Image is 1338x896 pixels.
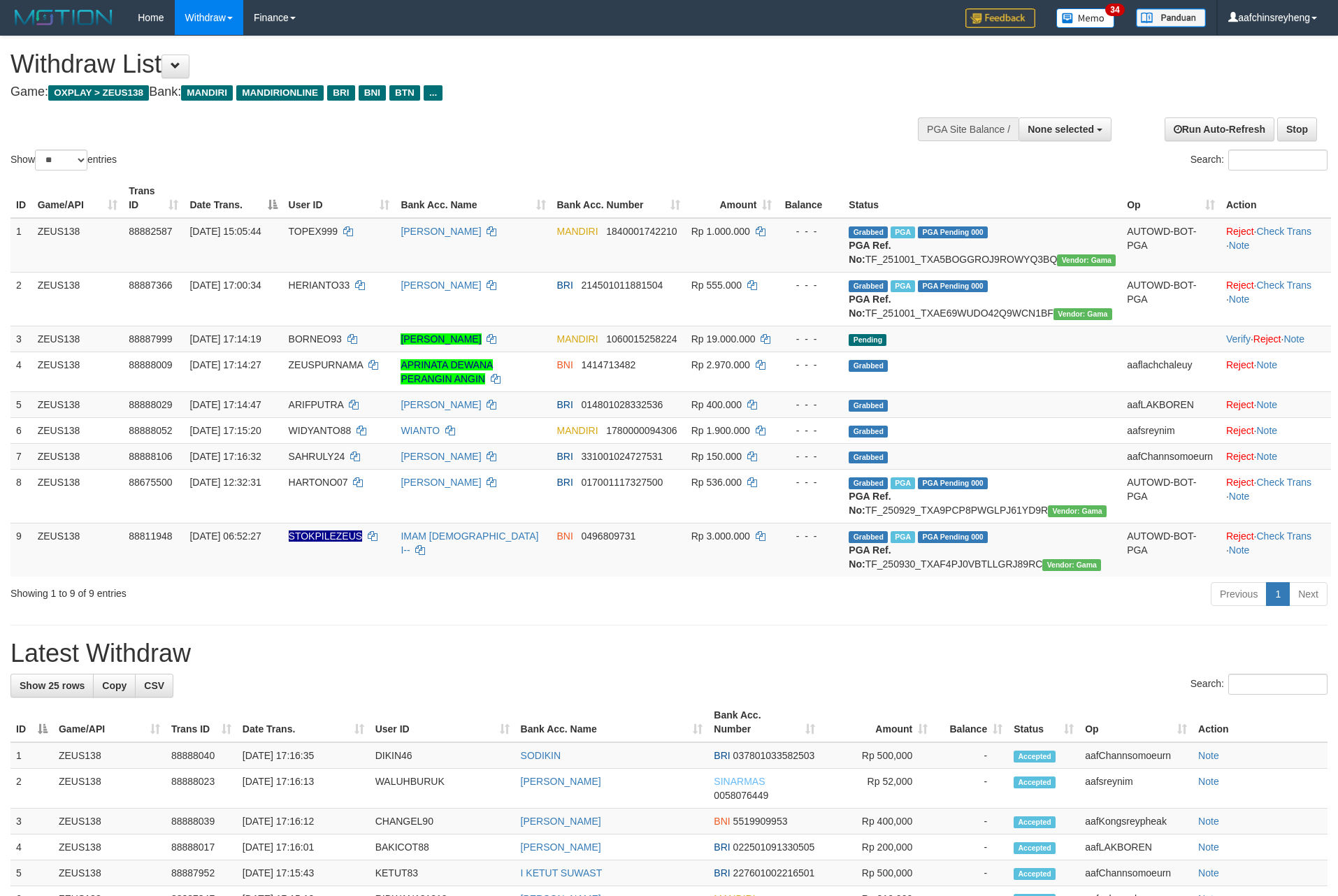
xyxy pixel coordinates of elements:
[53,742,166,769] td: ZEUS138
[32,326,124,352] td: ZEUS138
[401,359,493,384] a: APRINATA DEWANA PERANGIN ANGIN
[1221,391,1331,417] td: ·
[166,809,237,834] td: 88888039
[1190,674,1328,695] label: Search:
[1198,776,1219,787] a: Note
[1121,469,1221,523] td: AUTOWD-BOT-PGA
[237,860,370,886] td: [DATE] 17:15:43
[714,841,730,853] span: BRI
[129,399,172,410] span: 88888029
[32,443,124,469] td: ZEUS138
[32,391,124,417] td: ZEUS138
[10,417,32,443] td: 6
[237,834,370,860] td: [DATE] 17:16:01
[1257,359,1278,370] a: Note
[849,544,891,570] b: PGA Ref. No:
[32,272,124,326] td: ZEUS138
[1211,582,1267,606] a: Previous
[733,816,788,827] span: Copy 5519909953 to clipboard
[1014,776,1056,788] span: Accepted
[1048,505,1107,517] span: Vendor URL: https://trx31.1velocity.biz
[1226,425,1254,436] a: Reject
[32,417,124,443] td: ZEUS138
[891,477,915,489] span: Marked by aaftrukkakada
[691,359,750,370] span: Rp 2.970.000
[1226,280,1254,291] a: Reject
[1121,178,1221,218] th: Op: activate to sort column ascending
[1136,8,1206,27] img: panduan.png
[691,226,750,237] span: Rp 1.000.000
[289,333,342,345] span: BORNEO93
[10,391,32,417] td: 5
[552,178,686,218] th: Bank Acc. Number: activate to sort column ascending
[184,178,282,218] th: Date Trans.: activate to sort column descending
[289,477,348,488] span: HARTONO07
[557,333,598,345] span: MANDIRI
[821,742,933,769] td: Rp 500,000
[401,451,481,462] a: [PERSON_NAME]
[1193,702,1328,742] th: Action
[1014,842,1056,854] span: Accepted
[849,491,891,516] b: PGA Ref. No:
[1283,333,1304,345] a: Note
[93,674,136,698] a: Copy
[1226,451,1254,462] a: Reject
[933,742,1008,769] td: -
[20,680,85,691] span: Show 25 rows
[557,451,573,462] span: BRI
[783,449,837,463] div: - - -
[1257,226,1312,237] a: Check Trans
[965,8,1035,28] img: Feedback.jpg
[1165,117,1274,141] a: Run Auto-Refresh
[691,425,750,436] span: Rp 1.900.000
[1079,702,1193,742] th: Op: activate to sort column ascending
[821,769,933,809] td: Rp 52,000
[53,809,166,834] td: ZEUS138
[821,809,933,834] td: Rp 400,000
[918,117,1019,141] div: PGA Site Balance /
[714,816,730,827] span: BNI
[370,742,515,769] td: DIKIN46
[582,530,636,542] span: Copy 0496809731 to clipboard
[849,531,888,543] span: Grabbed
[123,178,184,218] th: Trans ID: activate to sort column ascending
[1028,124,1094,135] span: None selected
[733,841,815,853] span: Copy 022501091330505 to clipboard
[370,769,515,809] td: WALUHBURUK
[1221,443,1331,469] td: ·
[370,702,515,742] th: User ID: activate to sort column ascending
[10,326,32,352] td: 3
[521,776,601,787] a: [PERSON_NAME]
[843,523,1121,577] td: TF_250930_TXAF4PJ0VBTLLGRJ89RC
[1014,751,1056,763] span: Accepted
[10,581,547,600] div: Showing 1 to 9 of 9 entries
[691,399,742,410] span: Rp 400.000
[557,477,573,488] span: BRI
[10,50,878,78] h1: Withdraw List
[144,680,164,691] span: CSV
[35,150,87,171] select: Showentries
[1257,425,1278,436] a: Note
[849,240,891,265] b: PGA Ref. No:
[32,352,124,391] td: ZEUS138
[606,226,677,237] span: Copy 1840001742210 to clipboard
[521,750,561,761] a: SODIKIN
[237,809,370,834] td: [DATE] 17:16:12
[691,530,750,542] span: Rp 3.000.000
[515,702,709,742] th: Bank Acc. Name: activate to sort column ascending
[129,451,172,462] span: 88888106
[189,425,261,436] span: [DATE] 17:15:20
[289,451,345,462] span: SAHRULY24
[129,530,172,542] span: 88811948
[370,834,515,860] td: BAKICOT88
[1198,841,1219,853] a: Note
[1014,816,1056,828] span: Accepted
[783,278,837,292] div: - - -
[1226,359,1254,370] a: Reject
[1198,867,1219,879] a: Note
[714,867,730,879] span: BRI
[783,529,837,543] div: - - -
[1226,399,1254,410] a: Reject
[1229,240,1250,251] a: Note
[783,424,837,438] div: - - -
